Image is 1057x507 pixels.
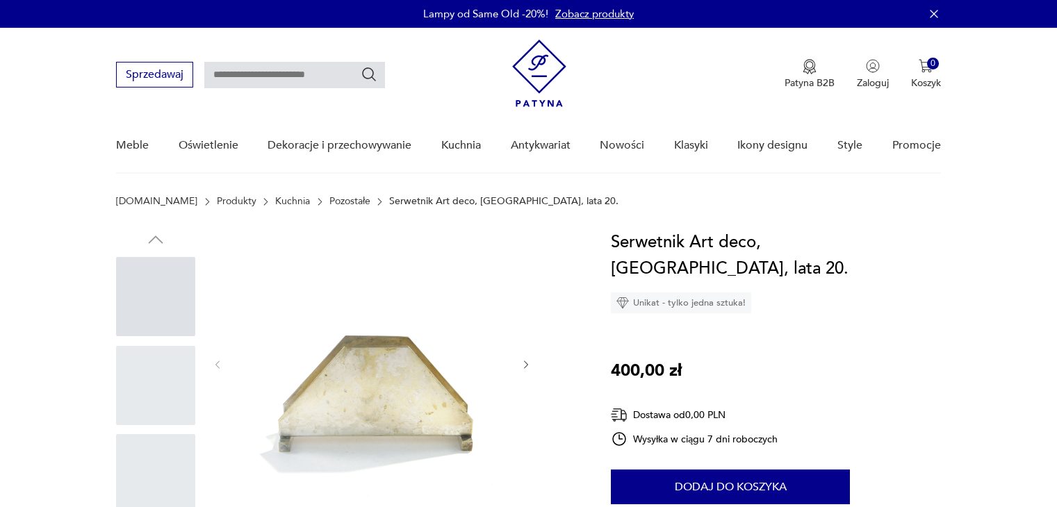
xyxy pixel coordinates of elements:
[423,7,548,21] p: Lampy od Same Old -20%!
[116,119,149,172] a: Meble
[911,59,941,90] button: 0Koszyk
[600,119,644,172] a: Nowości
[737,119,808,172] a: Ikony designu
[268,119,411,172] a: Dekoracje i przechowywanie
[911,76,941,90] p: Koszyk
[857,59,889,90] button: Zaloguj
[116,71,193,81] a: Sprzedawaj
[785,59,835,90] button: Patyna B2B
[785,59,835,90] a: Ikona medaluPatyna B2B
[389,196,618,207] p: Serwetnik Art deco, [GEOGRAPHIC_DATA], lata 20.
[611,431,778,447] div: Wysyłka w ciągu 7 dni roboczych
[116,62,193,88] button: Sprzedawaj
[611,469,850,504] button: Dodaj do koszyka
[116,196,197,207] a: [DOMAIN_NAME]
[511,119,571,172] a: Antykwariat
[611,229,941,282] h1: Serwetnik Art deco, [GEOGRAPHIC_DATA], lata 20.
[611,406,778,424] div: Dostawa od 0,00 PLN
[555,7,634,21] a: Zobacz produkty
[674,119,708,172] a: Klasyki
[275,196,310,207] a: Kuchnia
[217,196,256,207] a: Produkty
[837,119,862,172] a: Style
[803,59,817,74] img: Ikona medalu
[611,292,751,313] div: Unikat - tylko jedna sztuka!
[512,40,566,107] img: Patyna - sklep z meblami i dekoracjami vintage
[611,406,628,424] img: Ikona dostawy
[361,66,377,83] button: Szukaj
[892,119,941,172] a: Promocje
[329,196,370,207] a: Pozostałe
[616,297,629,309] img: Ikona diamentu
[441,119,481,172] a: Kuchnia
[927,58,939,69] div: 0
[179,119,238,172] a: Oświetlenie
[857,76,889,90] p: Zaloguj
[919,59,933,73] img: Ikona koszyka
[238,229,506,497] img: Zdjęcie produktu Serwetnik Art deco, Warszawa, lata 20.
[866,59,880,73] img: Ikonka użytkownika
[785,76,835,90] p: Patyna B2B
[611,358,682,384] p: 400,00 zł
